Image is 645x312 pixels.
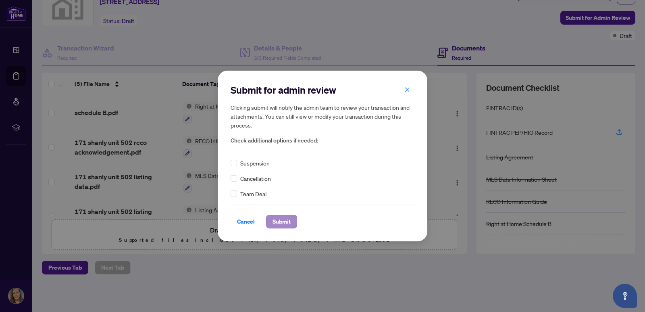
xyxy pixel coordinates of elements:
[231,215,261,228] button: Cancel
[240,174,271,183] span: Cancellation
[240,159,270,168] span: Suspension
[273,215,291,228] span: Submit
[266,215,297,228] button: Submit
[613,284,637,308] button: Open asap
[231,103,414,130] h5: Clicking submit will notify the admin team to review your transaction and attachments. You can st...
[237,215,255,228] span: Cancel
[404,87,410,92] span: close
[231,84,414,96] h2: Submit for admin review
[231,136,414,145] span: Check additional options if needed:
[240,189,266,198] span: Team Deal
